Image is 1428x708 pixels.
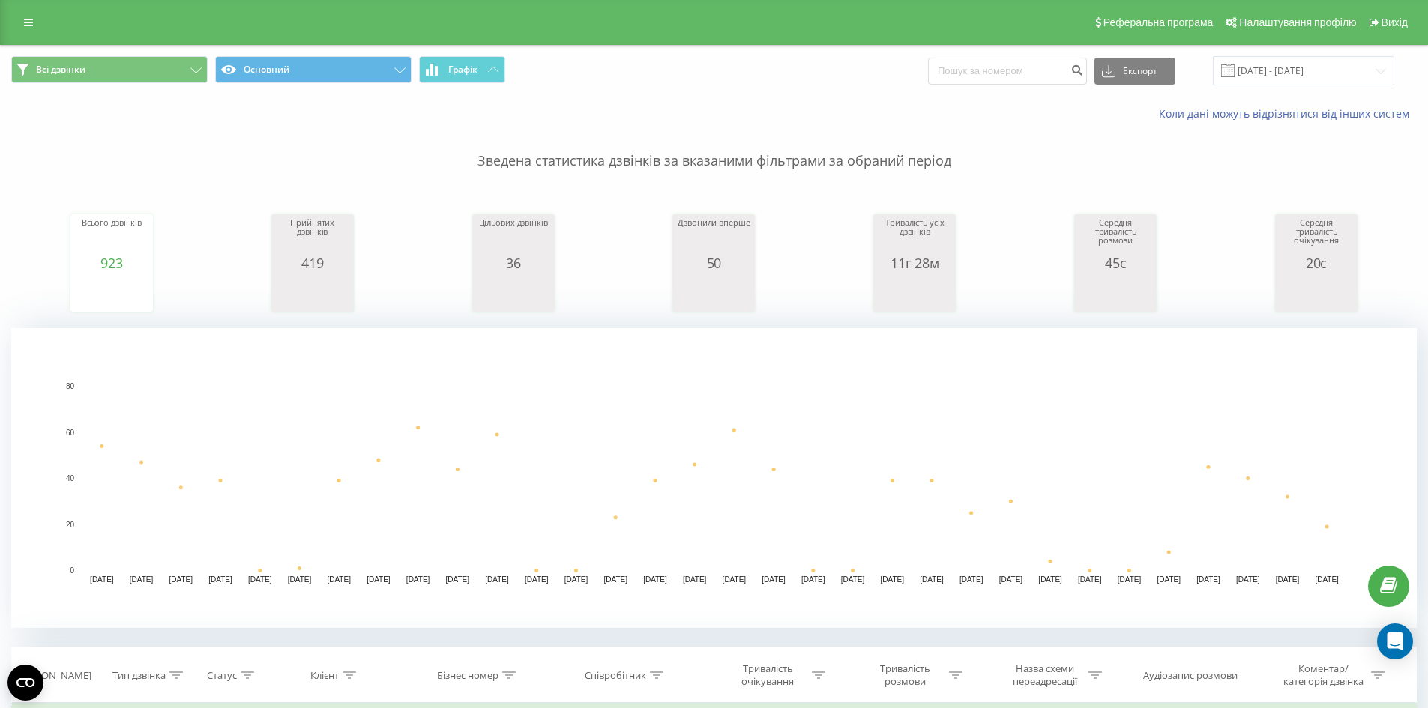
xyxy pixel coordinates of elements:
text: 0 [70,566,74,575]
svg: A chart. [476,270,551,315]
text: [DATE] [446,575,470,584]
text: [DATE] [288,575,312,584]
text: [DATE] [762,575,786,584]
div: 20с [1279,255,1354,270]
text: [DATE] [920,575,944,584]
text: [DATE] [90,575,114,584]
button: Open CMP widget [7,665,43,701]
text: [DATE] [1315,575,1339,584]
div: Середня тривалість розмови [1078,218,1153,255]
div: Коментар/категорія дзвінка [1280,662,1367,688]
span: Налаштування профілю [1239,16,1356,28]
div: Прийнятих дзвінків [275,218,350,255]
div: Клієнт [310,669,339,682]
text: 40 [66,474,75,482]
text: [DATE] [485,575,509,584]
span: Всі дзвінки [36,64,85,76]
text: [DATE] [683,575,707,584]
div: Тип дзвінка [112,669,166,682]
text: 80 [66,382,75,390]
button: Експорт [1094,58,1175,85]
text: [DATE] [367,575,391,584]
div: Середня тривалість очікування [1279,218,1354,255]
text: [DATE] [1236,575,1260,584]
a: Коли дані можуть відрізнятися вiд інших систем [1159,106,1417,121]
div: Бізнес номер [437,669,498,682]
text: [DATE] [208,575,232,584]
text: 20 [66,521,75,529]
text: [DATE] [169,575,193,584]
div: [PERSON_NAME] [16,669,91,682]
input: Пошук за номером [928,58,1087,85]
text: [DATE] [1196,575,1220,584]
div: 419 [275,255,350,270]
text: [DATE] [525,575,549,584]
text: [DATE] [643,575,667,584]
text: [DATE] [1078,575,1102,584]
text: 60 [66,429,75,437]
text: [DATE] [880,575,904,584]
svg: A chart. [74,270,149,315]
text: [DATE] [999,575,1023,584]
div: Дзвонили вперше [676,218,751,255]
div: Назва схеми переадресації [1004,662,1085,688]
text: [DATE] [1038,575,1062,584]
text: [DATE] [248,575,272,584]
svg: A chart. [275,270,350,315]
div: Аудіозапис розмови [1143,669,1238,682]
button: Основний [215,56,412,83]
text: [DATE] [327,575,351,584]
p: Зведена статистика дзвінків за вказаними фільтрами за обраний період [11,121,1417,171]
svg: A chart. [877,270,952,315]
div: Цільових дзвінків [476,218,551,255]
button: Графік [419,56,505,83]
div: Всього дзвінків [74,218,149,255]
text: [DATE] [959,575,983,584]
svg: A chart. [11,328,1417,628]
text: [DATE] [130,575,154,584]
div: Співробітник [585,669,646,682]
text: [DATE] [1276,575,1300,584]
div: 50 [676,255,751,270]
div: 11г 28м [877,255,952,270]
div: 923 [74,255,149,270]
svg: A chart. [676,270,751,315]
text: [DATE] [564,575,588,584]
div: Статус [207,669,237,682]
svg: A chart. [1078,270,1153,315]
span: Графік [448,64,477,75]
text: [DATE] [603,575,627,584]
text: [DATE] [723,575,747,584]
text: [DATE] [1118,575,1142,584]
svg: A chart. [1279,270,1354,315]
div: Тривалість розмови [865,662,945,688]
text: [DATE] [841,575,865,584]
text: [DATE] [801,575,825,584]
div: 36 [476,255,551,270]
span: Реферальна програма [1103,16,1214,28]
div: Тривалість очікування [728,662,808,688]
div: Тривалість усіх дзвінків [877,218,952,255]
div: Open Intercom Messenger [1377,623,1413,659]
text: [DATE] [406,575,430,584]
button: Всі дзвінки [11,56,208,83]
span: Вихід [1382,16,1408,28]
text: [DATE] [1157,575,1181,584]
div: 45с [1078,255,1153,270]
